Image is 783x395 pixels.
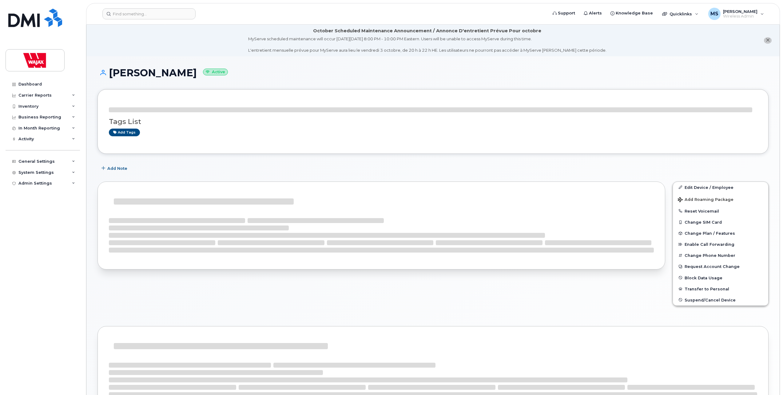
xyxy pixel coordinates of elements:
button: Add Roaming Package [673,193,768,205]
button: close notification [764,37,772,44]
span: Enable Call Forwarding [685,242,734,247]
div: MyServe scheduled maintenance will occur [DATE][DATE] 8:00 PM - 10:00 PM Eastern. Users will be u... [248,36,606,53]
button: Reset Voicemail [673,205,768,217]
span: Suspend/Cancel Device [685,297,736,302]
div: October Scheduled Maintenance Announcement / Annonce D'entretient Prévue Pour octobre [313,28,541,34]
button: Add Note [97,163,133,174]
button: Change SIM Card [673,217,768,228]
a: Add tags [109,129,140,136]
button: Enable Call Forwarding [673,239,768,250]
button: Transfer to Personal [673,283,768,294]
button: Change Plan / Features [673,228,768,239]
span: Add Roaming Package [678,197,733,203]
button: Change Phone Number [673,250,768,261]
span: Change Plan / Features [685,231,735,236]
h1: [PERSON_NAME] [97,67,769,78]
h3: Tags List [109,118,757,126]
button: Request Account Change [673,261,768,272]
button: Suspend/Cancel Device [673,294,768,305]
small: Active [203,69,228,76]
span: Add Note [107,166,127,171]
a: Edit Device / Employee [673,182,768,193]
button: Block Data Usage [673,272,768,283]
